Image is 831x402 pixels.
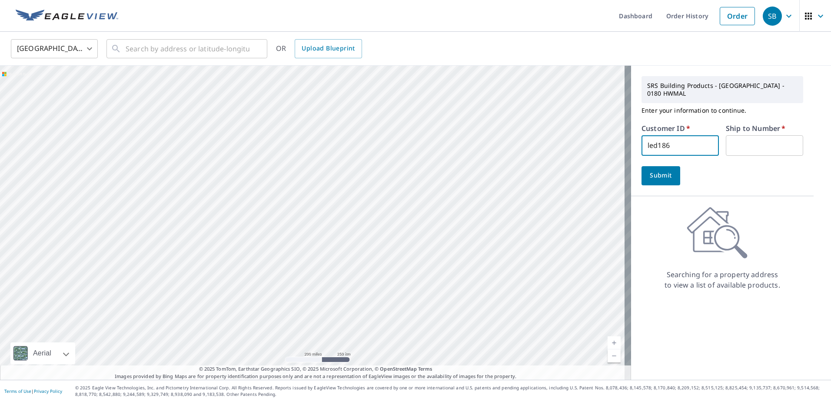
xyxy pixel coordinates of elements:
[126,37,249,61] input: Search by address or latitude-longitude
[11,37,98,61] div: [GEOGRAPHIC_DATA]
[608,349,621,362] a: Current Level 5, Zoom Out
[295,39,362,58] a: Upload Blueprint
[4,389,62,394] p: |
[608,336,621,349] a: Current Level 5, Zoom In
[642,125,690,132] label: Customer ID
[664,269,781,290] p: Searching for a property address to view a list of available products.
[644,78,801,101] p: SRS Building Products - [GEOGRAPHIC_DATA] - 0180 HWMAL
[720,7,755,25] a: Order
[648,170,673,181] span: Submit
[30,342,54,364] div: Aerial
[380,365,416,372] a: OpenStreetMap
[302,43,355,54] span: Upload Blueprint
[418,365,432,372] a: Terms
[10,342,75,364] div: Aerial
[726,125,785,132] label: Ship to Number
[75,385,827,398] p: © 2025 Eagle View Technologies, Inc. and Pictometry International Corp. All Rights Reserved. Repo...
[642,166,680,185] button: Submit
[4,388,31,394] a: Terms of Use
[642,103,803,118] p: Enter your information to continue.
[763,7,782,26] div: SB
[16,10,118,23] img: EV Logo
[276,39,362,58] div: OR
[199,365,432,373] span: © 2025 TomTom, Earthstar Geographics SIO, © 2025 Microsoft Corporation, ©
[34,388,62,394] a: Privacy Policy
